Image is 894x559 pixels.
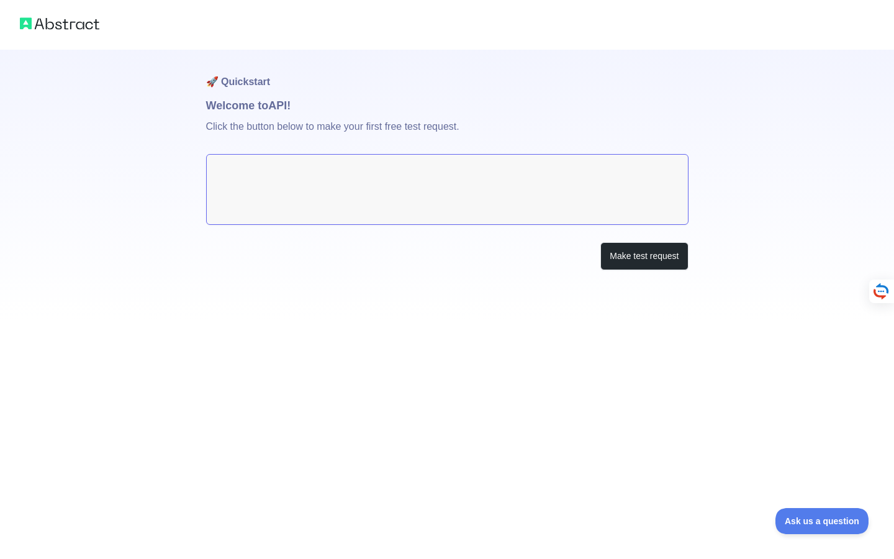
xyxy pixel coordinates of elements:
[206,97,689,114] h1: Welcome to API!
[20,15,99,32] img: Abstract logo
[775,508,869,534] iframe: Toggle Customer Support
[206,50,689,97] h1: 🚀 Quickstart
[206,114,689,154] p: Click the button below to make your first free test request.
[600,242,688,270] button: Make test request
